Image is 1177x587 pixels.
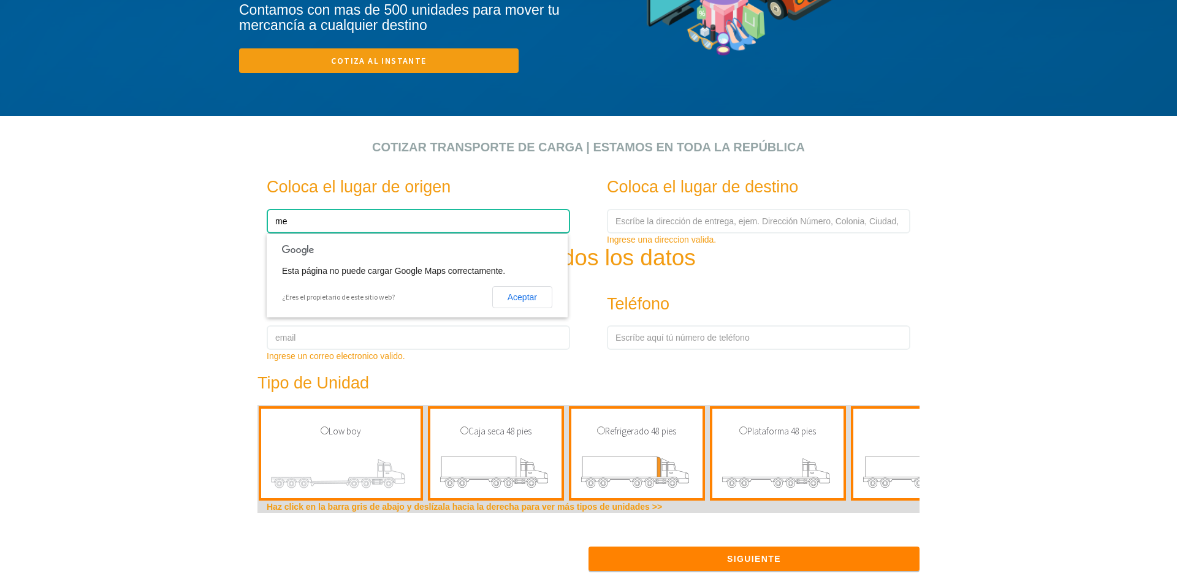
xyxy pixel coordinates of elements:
div: Ingrese un correo electronico valido. [267,350,570,362]
h3: Teléfono [607,295,883,314]
p: Plataforma 48 pies [718,424,837,439]
div: click para cotizar [9,116,1168,128]
span: Esta página no puede cargar Google Maps correctamente. [282,266,505,276]
img: transporte de carga caja seca full [863,450,1056,498]
h3: Tipo de Unidad [257,374,863,393]
div: Ingrese una direccion valida. [607,233,910,246]
p: Caja seca 48 pies [436,424,555,439]
a: ¿Eres el propietario de este sitio web? [282,292,395,301]
input: Escríbe la dirección de entrega, ejem. Dirección Número, Colonia, Ciudad, Estado, Código Postal. [607,209,910,233]
img: transporte de carga refrigerado 48 pies [581,450,693,498]
img: transporte de carga low boy [270,450,411,498]
input: email [267,325,570,350]
p: Low boy [267,424,414,439]
h2: Cotizar transporte de carga | Estamos en toda la República [257,140,920,154]
iframe: Drift Widget Chat Controller [1116,526,1162,572]
p: Full [859,424,1059,439]
iframe: Drift Widget Chat Window [924,398,1170,533]
input: Escríbe la dirección de salida, ejem. Dirección Número, Colonia, Ciudad, Estado, Código Postal. [267,209,570,233]
b: Haz click en la barra gris de abajo y deslízala hacia la derecha para ver más tipos de unidades >> [267,502,662,512]
p: Refrigerado 48 pies [577,424,696,439]
h3: Coloca el lugar de origen [267,178,543,197]
button: Siguiente [588,547,920,571]
input: Escríbe aquí tú número de teléfono [607,325,910,350]
a: Cotiza al instante [239,48,519,73]
h4: Contamos con mas de 500 unidades para mover tu mercancía a cualquier destino [239,2,588,34]
h3: Coloca el lugar de destino [607,178,883,197]
img: transporte de carga plataforma 48 pies [722,450,834,498]
img: transporte de carga caja seca 48 pies [440,450,552,498]
button: Aceptar [492,286,552,308]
